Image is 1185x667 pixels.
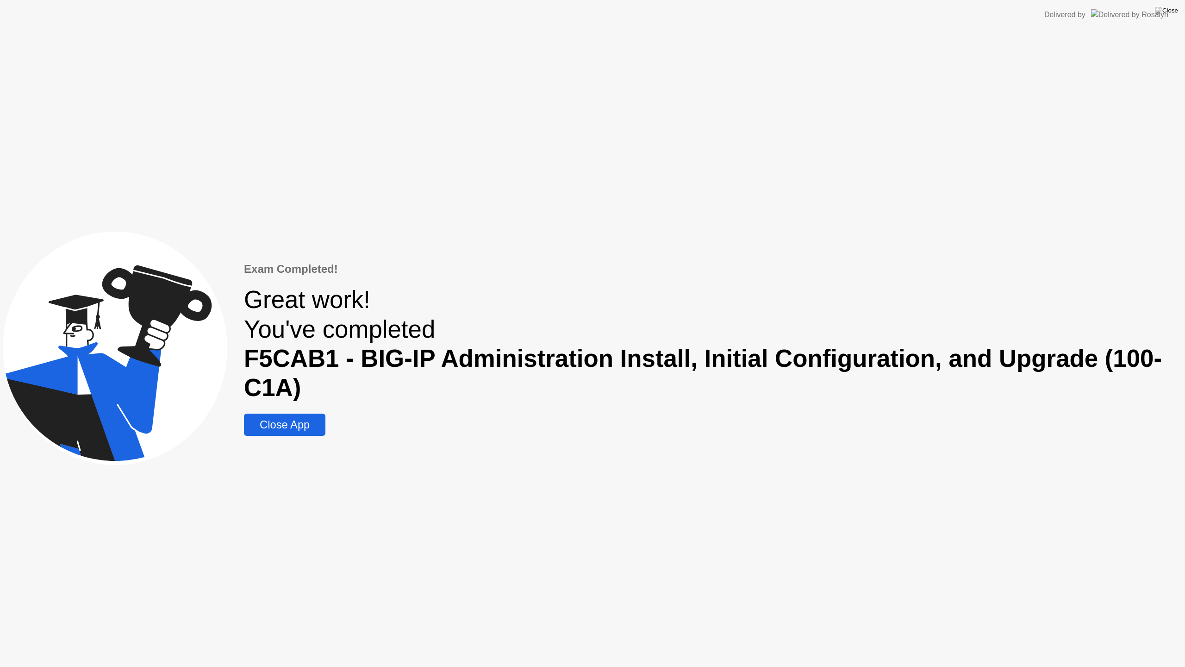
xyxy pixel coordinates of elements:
div: Great work! You've completed [244,285,1182,402]
img: Close [1155,7,1178,14]
div: Exam Completed! [244,261,1182,277]
button: Close App [244,414,325,436]
img: Delivered by Rosalyn [1091,9,1168,20]
div: Delivered by [1044,9,1085,20]
div: Close App [247,418,323,431]
b: F5CAB1 - BIG-IP Administration Install, Initial Configuration, and Upgrade (100-C1A) [244,345,1162,401]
